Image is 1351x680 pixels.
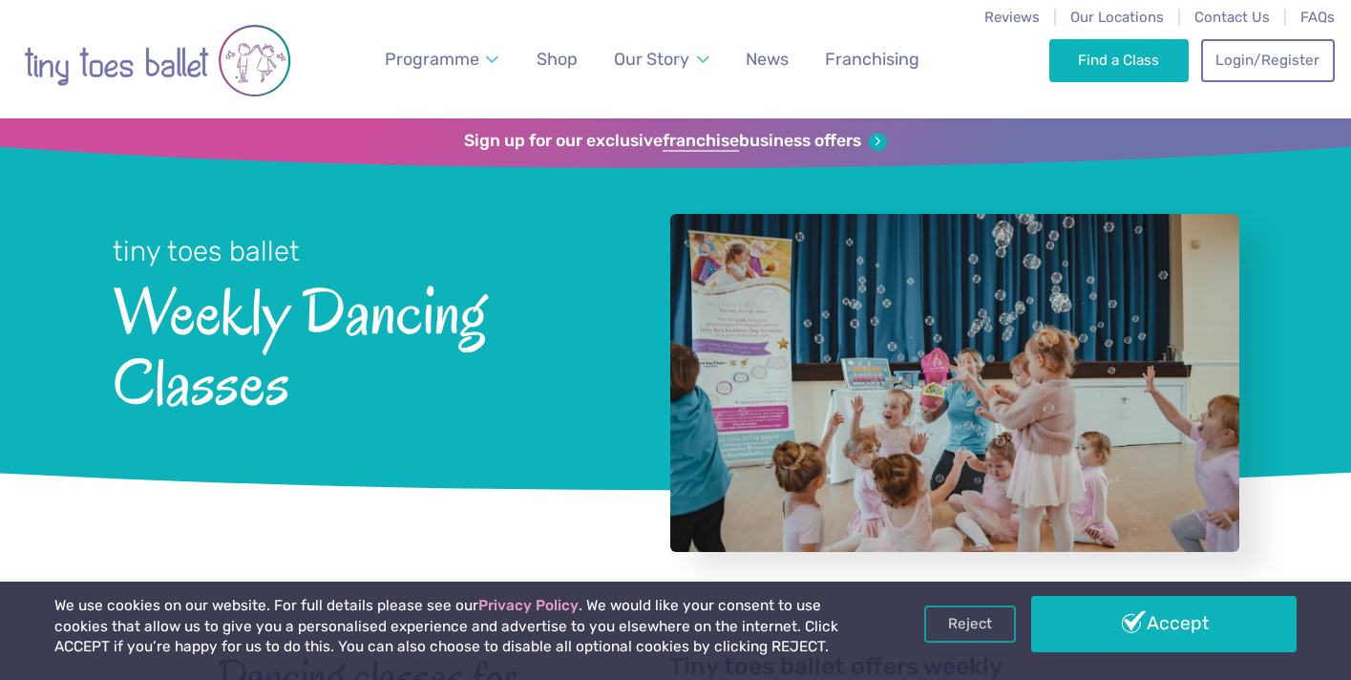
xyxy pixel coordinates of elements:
[1194,9,1270,26] a: Contact Us
[816,38,928,81] a: Franchising
[385,49,479,69] span: Programme
[924,606,1016,642] a: Reject
[1049,39,1190,81] a: Find a Class
[54,596,862,658] p: We use cookies on our website. For full details please see our . We would like your consent to us...
[24,12,291,109] img: tiny toes ballet
[605,38,718,81] a: Our Story
[464,131,887,152] a: Sign up for our exclusivefranchisebusiness offers
[746,49,789,69] span: News
[1070,9,1164,26] a: Our Locations
[663,131,739,152] strong: franchise
[614,49,689,69] span: Our Story
[737,38,797,81] a: News
[1201,39,1335,81] a: Login/Register
[1300,9,1335,26] a: FAQs
[113,235,300,267] small: tiny toes ballet
[376,38,508,81] a: Programme
[537,49,578,69] span: Shop
[113,270,620,418] span: Weekly Dancing Classes
[825,49,919,69] span: Franchising
[528,38,586,81] a: Shop
[1031,596,1298,651] a: Accept
[984,9,1040,26] a: Reviews
[478,597,579,614] a: Privacy Policy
